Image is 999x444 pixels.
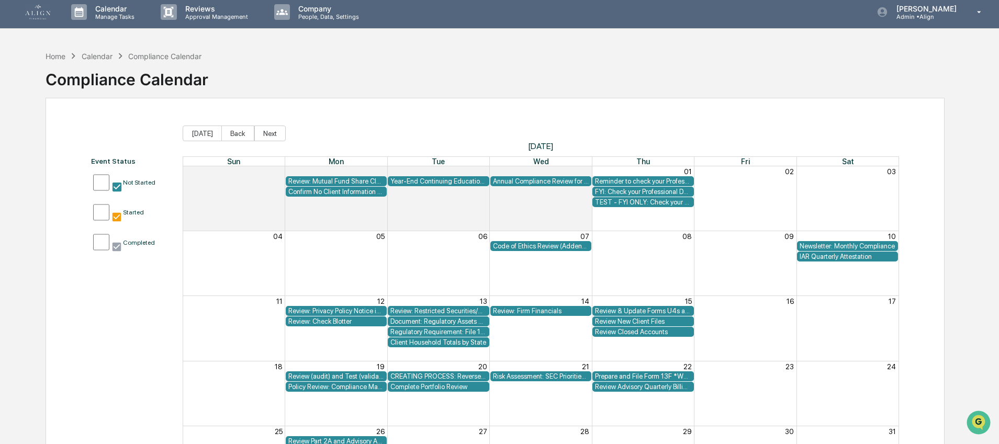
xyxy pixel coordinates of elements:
button: 01 [684,167,692,176]
button: 19 [377,362,385,371]
div: Newsletter: Monthly Compliance [800,242,895,250]
button: 21 [582,362,589,371]
button: 18 [275,362,283,371]
button: 28 [274,167,283,176]
div: We're available if you need us! [47,90,144,99]
button: 25 [275,427,283,436]
div: Compliance Calendar [128,52,201,61]
div: Review: Check Blotter [288,317,384,325]
button: 15 [685,297,692,305]
img: 1746055101610-c473b297-6a78-478c-a979-82029cc54cd1 [21,171,29,179]
p: Manage Tasks [87,13,140,20]
button: 30 [785,427,794,436]
button: 03 [887,167,896,176]
div: Review Closed Accounts [595,328,691,336]
div: IAR Quarterly Attestation [800,253,895,260]
iframe: Open customer support [966,409,994,438]
div: Complete Portfolio Review [390,383,486,391]
span: [PERSON_NAME] [32,170,85,179]
div: Document: Regulatory Assets Under Management [390,317,486,325]
button: 12 [377,297,385,305]
div: Review: Restricted Securities/Watchlist [390,307,486,315]
div: Review: Privacy Policy Notice in 2A [288,307,384,315]
p: How can we help? [10,22,190,39]
div: Regulatory Requirement: File 13H (if applicable) - DOES NOT APPLY [390,328,486,336]
div: 🖐️ [10,215,19,223]
span: Sat [842,157,854,166]
a: 🗄️Attestations [72,210,134,229]
p: Reviews [177,4,253,13]
button: Back [221,126,254,141]
button: 14 [581,297,589,305]
button: See all [162,114,190,127]
button: 23 [785,362,794,371]
span: Pylon [104,259,127,267]
button: 10 [888,232,896,241]
span: [DATE] [183,141,900,151]
span: Thu [636,157,650,166]
div: Review: Firm Financials [493,307,589,315]
div: Reminder to check your Professional Designation and IAR CE credits. [595,177,691,185]
div: Prepare and File Form 13F *What does True West do and what do we do??? [595,372,691,380]
button: 06 [478,232,487,241]
button: 13 [480,297,487,305]
button: Next [254,126,286,141]
button: 20 [478,362,487,371]
div: Annual Compliance Review for Firm Rule 206(4)-7 [493,177,589,185]
a: 🖐️Preclearance [6,210,72,229]
div: Risk Assessment: SEC Priorities/Annual Amendment/Preparation Filings [493,372,589,380]
button: 31 [582,167,589,176]
img: Jack Rasmussen [10,161,27,177]
button: 05 [376,232,385,241]
div: Start new chat [47,80,172,90]
div: Started [123,209,144,216]
button: 08 [682,232,692,241]
img: 1746055101610-c473b297-6a78-478c-a979-82029cc54cd1 [10,80,29,99]
p: Admin • Align [888,13,962,20]
a: Powered byPylon [74,259,127,267]
button: 09 [784,232,794,241]
span: • [87,170,91,179]
div: Review (audit) and Test (validate) Forms CRS and ADV Part 2A [288,372,384,380]
button: 07 [580,232,589,241]
button: 31 [889,427,896,436]
button: [DATE] [183,126,222,141]
span: Tue [432,157,445,166]
div: Not Started [123,179,155,186]
div: Policy Review: Compliance Manual and Code of Ethics [288,383,384,391]
div: Review & Update Forms U4s and Form 2Bs [595,307,691,315]
div: FYI: Check your Professional Designation and IAR Credit Status [595,188,691,196]
div: TEST - FYI ONLY: Check your professional designation and IAR credits! [595,198,691,206]
div: Review: Mutual Fund Share Class [288,177,384,185]
span: [DATE] [93,170,114,179]
div: Home [46,52,65,61]
div: Event Status [91,157,172,165]
span: Wed [533,157,549,166]
div: Review New Client Files [595,317,691,325]
button: Start new chat [178,83,190,96]
button: 22 [683,362,692,371]
div: Calendar [82,52,113,61]
div: Past conversations [10,116,70,124]
button: 28 [580,427,589,436]
span: Attestations [86,214,130,224]
span: Sun [227,157,240,166]
button: 02 [785,167,794,176]
img: 8933085812038_c878075ebb4cc5468115_72.jpg [22,80,41,99]
button: 26 [376,427,385,436]
div: 🗄️ [76,215,84,223]
span: Data Lookup [21,234,66,244]
p: Calendar [87,4,140,13]
p: [PERSON_NAME] [888,4,962,13]
div: Client Household Totals by State [390,338,486,346]
div: Completed [123,239,155,246]
p: Company [290,4,364,13]
button: 29 [376,167,385,176]
button: 24 [887,362,896,371]
button: 04 [273,232,283,241]
div: Confirm No Client Information Breach Occurred [288,188,384,196]
span: [DATE] [35,142,56,151]
div: Compliance Calendar [46,62,208,89]
img: logo [25,5,50,19]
